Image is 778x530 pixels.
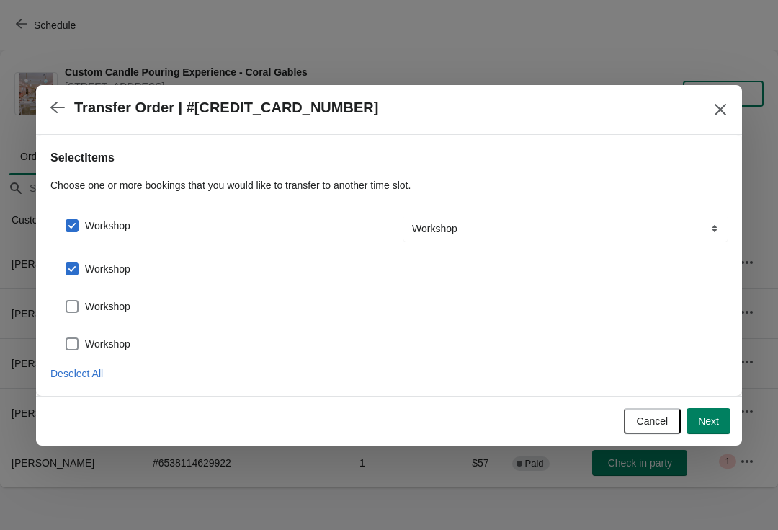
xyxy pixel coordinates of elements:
span: Next [698,415,719,427]
button: Close [707,97,733,123]
span: Deselect All [50,368,103,379]
h2: Transfer Order | #[CREDIT_CARD_NUMBER] [74,100,378,116]
button: Cancel [624,408,681,434]
span: Workshop [85,337,130,351]
span: Workshop [85,299,130,314]
button: Next [687,408,730,434]
span: Workshop [85,218,130,233]
span: Workshop [85,262,130,276]
span: Cancel [637,415,669,427]
button: Deselect All [45,361,109,387]
h2: Select Items [50,149,728,167]
p: Choose one or more bookings that you would like to transfer to another time slot. [50,178,728,193]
